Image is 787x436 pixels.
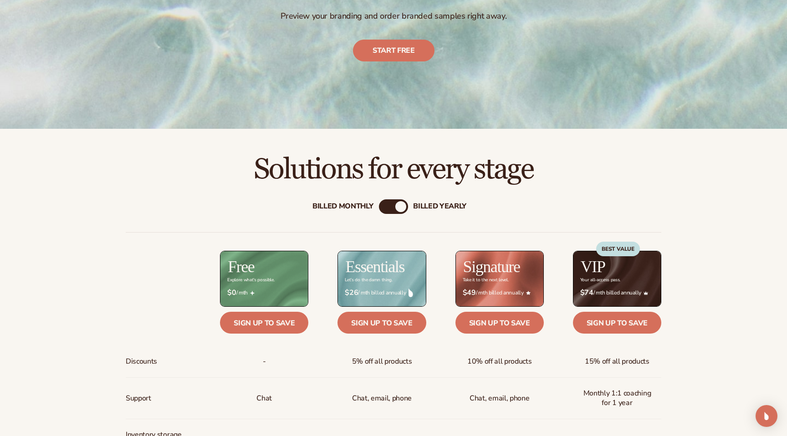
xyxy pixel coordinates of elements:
h2: Signature [463,259,520,275]
span: 15% off all products [585,353,649,370]
img: Free_Icon_bb6e7c7e-73f8-44bd-8ed0-223ea0fc522e.png [250,291,255,295]
a: Sign up to save [220,312,308,334]
p: Preview your branding and order branded samples right away. [180,11,607,21]
h2: VIP [581,259,605,275]
span: - [263,353,266,370]
a: Start free [353,40,434,61]
span: / mth billed annually [580,289,654,297]
img: Signature_BG_eeb718c8-65ac-49e3-a4e5-327c6aa73146.jpg [456,251,543,306]
div: Your all-access pass. [580,278,620,283]
h2: Essentials [345,259,404,275]
strong: $26 [345,289,358,297]
img: drop.png [409,289,413,297]
strong: $74 [580,289,593,297]
p: Chat [256,390,272,407]
span: / mth [227,289,301,297]
a: Sign up to save [337,312,426,334]
strong: $49 [463,289,476,297]
div: Billed Monthly [312,202,373,211]
img: Star_6.png [526,291,531,295]
a: Sign up to save [455,312,544,334]
span: / mth billed annually [463,289,537,297]
div: Explore what's possible. [227,278,274,283]
span: 5% off all products [352,353,412,370]
h2: Solutions for every stage [26,154,761,185]
img: Essentials_BG_9050f826-5aa9-47d9-a362-757b82c62641.jpg [338,251,425,306]
img: Crown_2d87c031-1b5a-4345-8312-a4356ddcde98.png [644,291,648,295]
div: billed Yearly [413,202,466,211]
span: 10% off all products [467,353,532,370]
div: BEST VALUE [596,242,640,256]
img: free_bg.png [220,251,308,306]
div: Let’s do the damn thing. [345,278,392,283]
a: Sign up to save [573,312,661,334]
span: / mth billed annually [345,289,419,297]
span: Monthly 1:1 coaching for 1 year [580,385,654,411]
p: Chat, email, phone [352,390,412,407]
h2: Free [228,259,254,275]
img: VIP_BG_199964bd-3653-43bc-8a67-789d2d7717b9.jpg [573,251,661,306]
span: Discounts [126,353,157,370]
div: Take it to the next level. [463,278,509,283]
strong: $0 [227,289,236,297]
span: Support [126,390,151,407]
div: Open Intercom Messenger [756,405,777,427]
span: Chat, email, phone [470,390,529,407]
